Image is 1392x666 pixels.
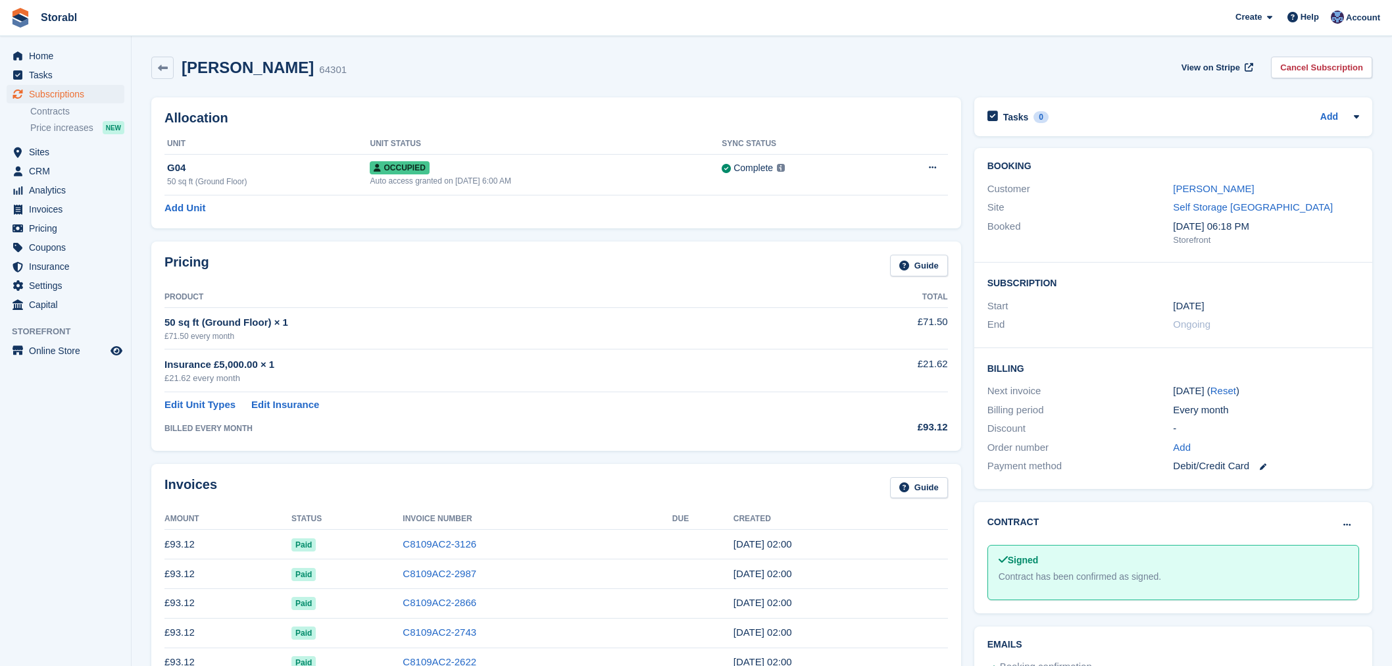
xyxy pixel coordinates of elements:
a: Edit Unit Types [164,397,236,413]
span: Storefront [12,325,131,338]
time: 2025-06-21 01:00:06 UTC [733,597,792,608]
h2: Subscription [987,276,1359,289]
a: [PERSON_NAME] [1173,183,1254,194]
div: [DATE] ( ) [1173,384,1359,399]
div: Contract has been confirmed as signed. [999,570,1348,584]
td: £93.12 [164,588,291,618]
a: menu [7,342,124,360]
time: 2024-12-21 01:00:00 UTC [1173,299,1204,314]
a: menu [7,47,124,65]
span: Capital [29,295,108,314]
a: View on Stripe [1176,57,1256,78]
h2: [PERSON_NAME] [182,59,314,76]
div: £71.50 every month [164,330,820,342]
span: Insurance [29,257,108,276]
a: Preview store [109,343,124,359]
span: Analytics [29,181,108,199]
th: Created [733,509,948,530]
span: CRM [29,162,108,180]
span: Paid [291,627,316,640]
div: Discount [987,421,1174,436]
img: stora-icon-8386f47178a22dfd0bd8f6a31ec36ba5ce8667c1dd55bd0f319d3a0aa187defe.svg [11,8,30,28]
a: menu [7,85,124,103]
h2: Booking [987,161,1359,172]
span: Ongoing [1173,319,1210,330]
a: C8109AC2-2987 [403,568,476,579]
a: Add Unit [164,201,205,216]
div: Site [987,200,1174,215]
div: Order number [987,440,1174,455]
a: Contracts [30,105,124,118]
a: menu [7,238,124,257]
div: Insurance £5,000.00 × 1 [164,357,820,372]
div: Auto access granted on [DATE] 6:00 AM [370,175,722,187]
h2: Contract [987,515,1039,529]
time: 2025-05-21 01:00:07 UTC [733,627,792,638]
h2: Invoices [164,477,217,499]
span: Home [29,47,108,65]
div: £93.12 [820,420,947,435]
a: C8109AC2-3126 [403,538,476,550]
a: menu [7,276,124,295]
a: menu [7,162,124,180]
div: Start [987,299,1174,314]
div: [DATE] 06:18 PM [1173,219,1359,234]
td: £93.12 [164,559,291,589]
h2: Pricing [164,255,209,276]
span: Sites [29,143,108,161]
span: Price increases [30,122,93,134]
a: Add [1320,110,1338,125]
th: Amount [164,509,291,530]
td: £93.12 [164,530,291,559]
a: menu [7,181,124,199]
a: Add [1173,440,1191,455]
th: Product [164,287,820,308]
span: Paid [291,538,316,551]
span: Help [1301,11,1319,24]
a: menu [7,200,124,218]
th: Status [291,509,403,530]
a: Storabl [36,7,82,28]
img: Tegan Ewart [1331,11,1344,24]
span: Account [1346,11,1380,24]
time: 2025-08-21 01:00:23 UTC [733,538,792,550]
th: Total [820,287,947,308]
div: Complete [733,161,773,175]
div: 0 [1033,111,1049,123]
span: Coupons [29,238,108,257]
span: Invoices [29,200,108,218]
div: Signed [999,553,1348,567]
a: menu [7,257,124,276]
span: Pricing [29,219,108,238]
div: NEW [103,121,124,134]
h2: Billing [987,361,1359,374]
div: BILLED EVERY MONTH [164,423,820,434]
div: - [1173,421,1359,436]
a: Cancel Subscription [1271,57,1372,78]
a: Reset [1210,385,1236,396]
time: 2025-07-21 01:00:44 UTC [733,568,792,579]
span: Tasks [29,66,108,84]
div: 64301 [319,63,347,78]
a: menu [7,295,124,314]
th: Unit [164,134,370,155]
span: Online Store [29,342,108,360]
div: 50 sq ft (Ground Floor) × 1 [164,315,820,330]
div: Storefront [1173,234,1359,247]
a: menu [7,66,124,84]
h2: Tasks [1003,111,1029,123]
div: Next invoice [987,384,1174,399]
span: Paid [291,597,316,610]
a: Self Storage [GEOGRAPHIC_DATA] [1173,201,1333,213]
th: Due [672,509,733,530]
div: Customer [987,182,1174,197]
a: C8109AC2-2743 [403,627,476,638]
h2: Allocation [164,111,948,126]
a: Guide [890,477,948,499]
td: £93.12 [164,618,291,648]
div: Payment method [987,459,1174,474]
th: Sync Status [722,134,879,155]
div: Every month [1173,403,1359,418]
a: menu [7,143,124,161]
a: Guide [890,255,948,276]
